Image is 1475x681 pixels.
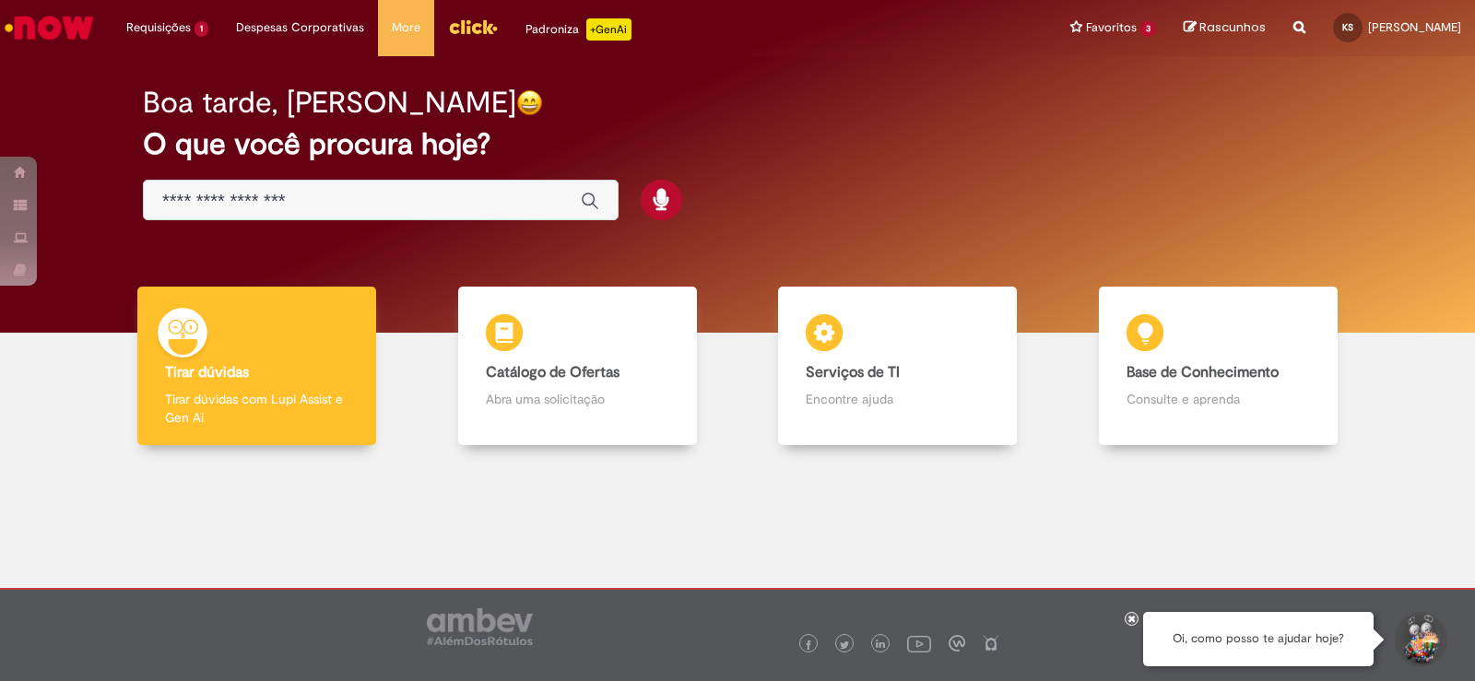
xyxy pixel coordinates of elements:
img: logo_footer_youtube.png [907,631,931,655]
span: Rascunhos [1199,18,1266,36]
b: Tirar dúvidas [165,363,249,382]
p: Tirar dúvidas com Lupi Assist e Gen Ai [165,390,348,427]
img: logo_footer_linkedin.png [876,640,885,651]
span: 3 [1140,21,1156,37]
img: logo_footer_twitter.png [840,640,849,650]
span: Favoritos [1086,18,1137,37]
b: Catálogo de Ofertas [486,363,619,382]
p: Abra uma solicitação [486,390,669,408]
a: Base de Conhecimento Consulte e aprenda [1058,287,1379,446]
p: Consulte e aprenda [1127,390,1310,408]
b: Base de Conhecimento [1127,363,1279,382]
img: logo_footer_naosei.png [983,635,999,652]
a: Tirar dúvidas Tirar dúvidas com Lupi Assist e Gen Ai [97,287,418,446]
img: logo_footer_facebook.png [804,640,813,650]
img: happy-face.png [516,89,543,116]
button: Iniciar Conversa de Suporte [1392,612,1447,667]
h2: Boa tarde, [PERSON_NAME] [143,87,516,119]
b: Serviços de TI [806,363,900,382]
p: Encontre ajuda [806,390,989,408]
a: Catálogo de Ofertas Abra uma solicitação [418,287,738,446]
img: logo_footer_workplace.png [949,635,965,652]
div: Oi, como posso te ajudar hoje? [1143,612,1374,666]
span: 1 [195,21,208,37]
span: Despesas Corporativas [236,18,364,37]
img: logo_footer_ambev_rotulo_gray.png [427,608,533,645]
img: ServiceNow [2,9,97,46]
a: Serviços de TI Encontre ajuda [737,287,1058,446]
span: [PERSON_NAME] [1368,19,1461,35]
p: +GenAi [586,18,631,41]
a: Rascunhos [1184,19,1266,37]
span: Requisições [126,18,191,37]
img: click_logo_yellow_360x200.png [448,13,498,41]
h2: O que você procura hoje? [143,128,1332,160]
span: KS [1342,21,1353,33]
div: Padroniza [525,18,631,41]
span: More [392,18,420,37]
